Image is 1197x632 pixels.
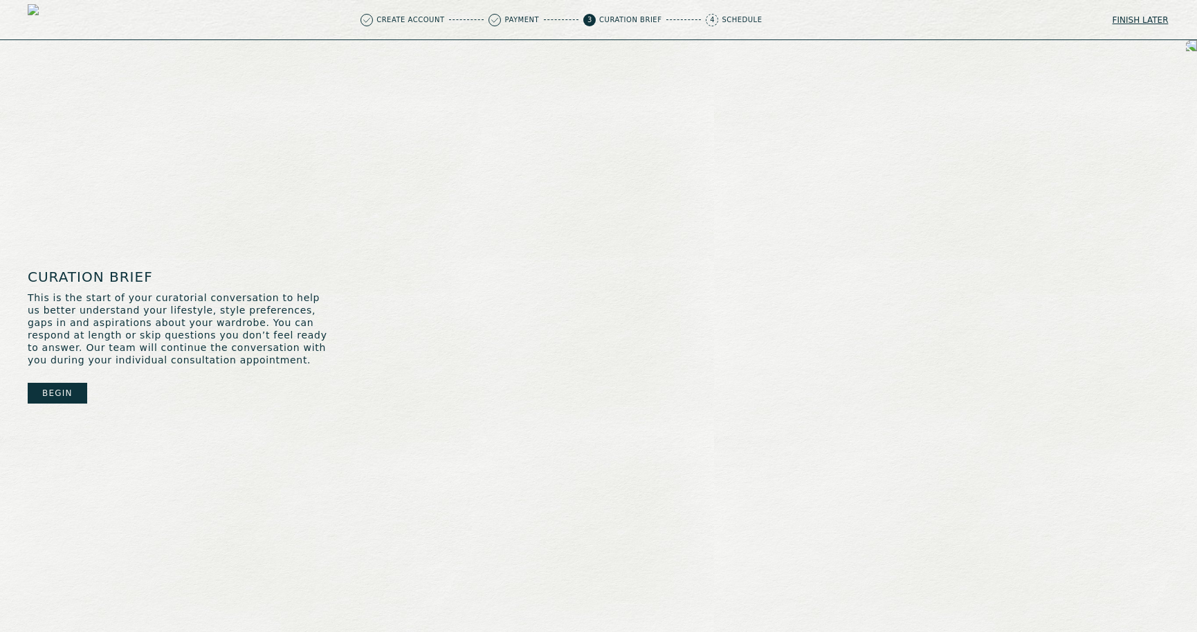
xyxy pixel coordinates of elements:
h1: Curation Brief [28,269,332,286]
p: Schedule [722,17,762,24]
button: Finish later [1111,10,1169,30]
p: This is the start of your curatorial conversation to help us better understand your lifestyle, st... [28,291,332,366]
p: Curation Brief [599,17,661,24]
p: Payment [504,17,539,24]
button: Begin [28,383,87,404]
span: 4 [706,14,718,26]
span: 3 [583,14,596,26]
img: Curation Brief Intro [865,40,1197,632]
img: logo [28,4,58,35]
p: Create Account [376,17,444,24]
